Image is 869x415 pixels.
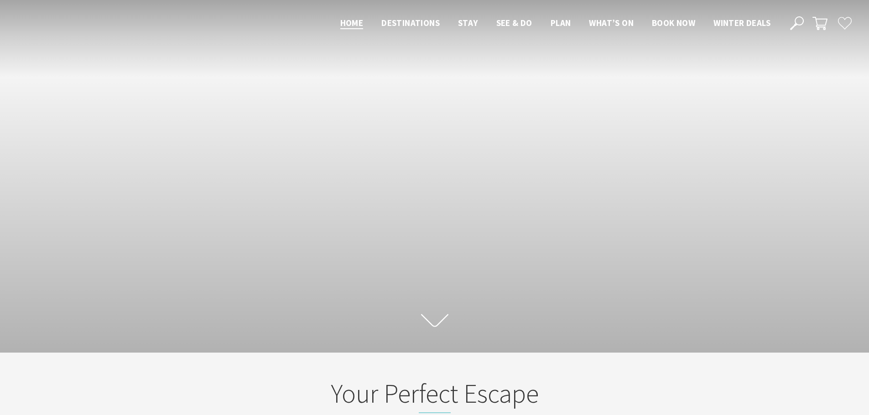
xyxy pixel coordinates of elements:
[496,17,532,28] span: See & Do
[381,17,440,28] span: Destinations
[589,17,634,28] span: What’s On
[256,378,614,413] h2: Your Perfect Escape
[713,17,770,28] span: Winter Deals
[331,16,780,31] nav: Main Menu
[652,17,695,28] span: Book now
[458,17,478,28] span: Stay
[551,17,571,28] span: Plan
[340,17,364,28] span: Home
